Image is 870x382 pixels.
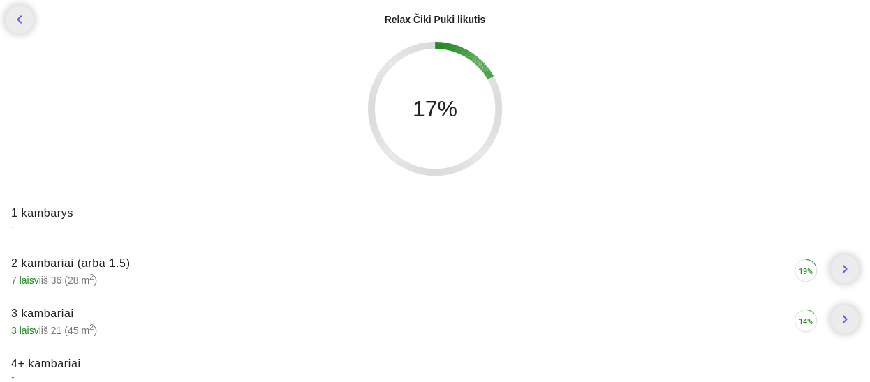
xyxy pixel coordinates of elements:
div: Relax Čiki Puki likutis [385,13,486,26]
sup: 2 [89,272,94,281]
img: 14 [792,307,820,335]
i: chevron_right [836,311,853,328]
div: 17% [413,102,457,116]
span: iš 21 (45 m ) [11,321,792,337]
a: chevron_right [831,255,859,283]
span: 2 kambariai (arba 1.5) [11,257,131,269]
span: - [11,220,859,233]
img: 19 [792,257,820,284]
a: chevron_right [831,305,859,333]
span: 3 kambariai [11,307,74,319]
span: 7 laisvi [11,275,41,286]
span: 3 laisvi [11,325,41,336]
a: chevron_left [6,6,34,33]
span: iš 36 (28 m ) [11,270,792,286]
i: chevron_left [11,11,28,28]
i: chevron_right [836,261,853,277]
span: 1 kambarys [11,207,73,219]
sup: 2 [89,322,94,331]
span: 4+ kambariai [11,358,81,369]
